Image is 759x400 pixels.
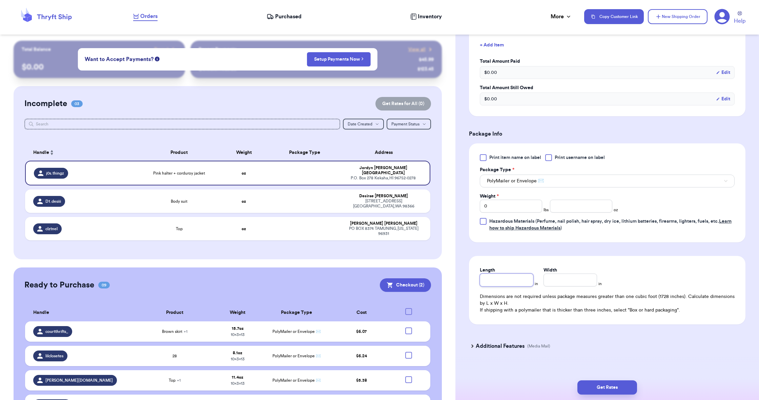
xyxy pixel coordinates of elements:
[484,69,497,76] span: $ 0.00
[139,144,220,161] th: Product
[22,62,177,73] p: $ 0.00
[267,13,302,21] a: Purchased
[33,309,49,316] span: Handle
[71,100,83,107] span: 03
[487,178,544,184] span: PolyMailer or Envelope ✉️
[133,12,158,21] a: Orders
[231,381,245,385] span: 10 x 3 x 13
[162,329,187,334] span: Brown skirt
[135,304,214,321] th: Product
[45,353,63,359] span: lilclosetes
[242,171,246,175] strong: oz
[341,144,430,161] th: Address
[268,144,341,161] th: Package Type
[555,154,605,161] span: Print username on label
[345,199,422,209] div: [STREET_ADDRESS] [GEOGRAPHIC_DATA] , WA 98366
[716,69,730,76] button: Edit
[242,227,246,231] strong: oz
[154,46,169,53] span: Payout
[345,226,422,236] div: PO BOX 8374 TAMUNING , [US_STATE] 96931
[332,304,391,321] th: Cost
[45,199,61,204] span: D1.desiii
[584,9,644,24] button: Copy Customer Link
[417,66,434,73] div: $ 123.45
[543,207,549,213] span: lbs
[480,267,495,274] label: Length
[469,130,745,138] h3: Package Info
[345,221,422,226] div: [PERSON_NAME] [PERSON_NAME]
[261,304,332,321] th: Package Type
[169,378,181,383] span: Top
[171,199,187,204] span: Body suit
[345,176,422,181] div: P.O. Box 278 Kekaha , HI 96752-0278
[527,343,550,349] p: (Media Mail)
[242,199,246,203] strong: oz
[418,13,442,21] span: Inventory
[45,226,58,232] span: clztnel
[232,326,244,331] strong: 15.7 oz
[345,194,422,199] div: Desirae [PERSON_NAME]
[356,354,367,358] span: $ 6.24
[24,119,340,129] input: Search
[375,97,431,111] button: Get Rates for All (0)
[480,166,514,173] label: Package Type
[24,98,67,109] h2: Incomplete
[480,193,499,200] label: Weight
[577,380,637,395] button: Get Rates
[214,304,261,321] th: Weight
[49,148,55,157] button: Sort ascending
[98,282,110,288] span: 09
[484,96,497,102] span: $ 0.00
[272,329,321,334] span: PolyMailer or Envelope ✉️
[408,46,434,53] a: View all
[598,281,602,286] span: in
[648,9,707,24] button: New Shipping Order
[734,11,745,25] a: Help
[45,378,113,383] span: [PERSON_NAME][DOMAIN_NAME]
[489,219,732,231] span: (Perfume, nail polish, hair spray, dry ice, lithium batteries, firearms, lighters, fuels, etc. )
[233,351,242,355] strong: 8.1 oz
[45,329,68,334] span: courtthrifts_
[480,175,735,187] button: PolyMailer or Envelope ✉️
[489,219,534,224] span: Hazardous Materials
[348,122,372,126] span: Date Created
[614,207,618,213] span: oz
[716,96,730,102] button: Edit
[275,13,302,21] span: Purchased
[314,56,364,63] a: Setup Payments Now
[272,378,321,382] span: PolyMailer or Envelope ✉️
[24,280,94,291] h2: Ready to Purchase
[551,13,572,21] div: More
[22,46,51,53] p: Total Balance
[140,12,158,20] span: Orders
[408,46,426,53] span: View all
[477,38,737,53] button: + Add Item
[154,46,177,53] a: Payout
[343,119,384,129] button: Date Created
[46,171,64,176] span: j0s.thingz
[410,13,442,21] a: Inventory
[176,226,183,232] span: Top
[489,154,541,161] span: Print item name on label
[380,278,431,292] button: Checkout (2)
[231,333,245,337] span: 10 x 3 x 13
[543,267,557,274] label: Width
[356,378,367,382] span: $ 5.38
[33,149,49,156] span: Handle
[535,281,538,286] span: in
[480,84,735,91] label: Total Amount Still Owed
[419,56,434,63] div: $ 45.99
[172,353,177,359] span: 28
[476,342,525,350] h3: Additional Features
[356,329,367,334] span: $ 6.07
[199,46,236,53] p: Recent Payments
[345,165,422,176] div: Jordyn [PERSON_NAME][GEOGRAPHIC_DATA]
[85,55,153,63] span: Want to Accept Payments?
[153,171,205,176] span: Pink halter + corduroy jacket
[480,58,735,65] label: Total Amount Paid
[480,307,735,314] p: If shipping with a polymailer that is thicker than three inches, select "Box or hard packaging".
[184,329,187,334] span: + 1
[231,357,245,361] span: 10 x 3 x 13
[387,119,431,129] button: Payment Status
[307,52,371,66] button: Setup Payments Now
